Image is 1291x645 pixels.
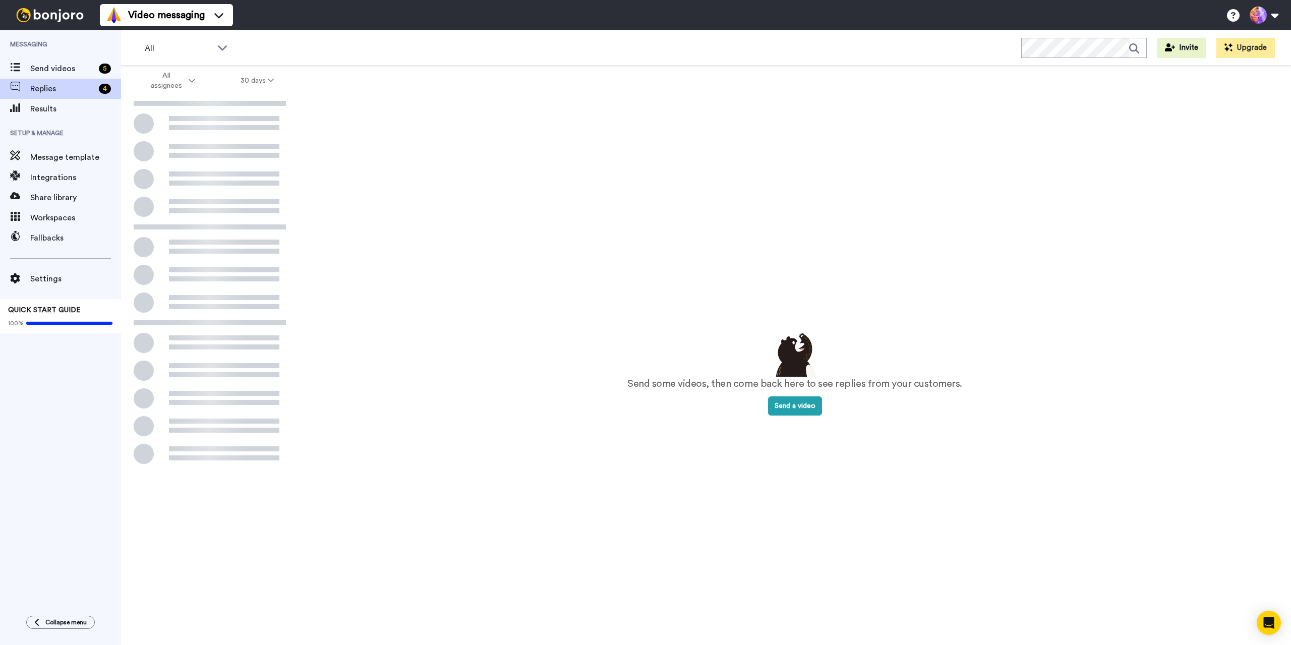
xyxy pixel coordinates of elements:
img: vm-color.svg [106,7,122,23]
div: 5 [99,64,111,74]
button: All assignees [123,67,218,95]
button: Send a video [768,396,822,416]
span: Video messaging [128,8,205,22]
span: All [145,42,212,54]
div: 4 [99,84,111,94]
img: results-emptystates.png [770,330,820,377]
button: Invite [1157,38,1206,58]
div: Open Intercom Messenger [1257,611,1281,635]
span: Send videos [30,63,95,75]
button: Collapse menu [26,616,95,629]
span: Collapse menu [45,618,87,626]
button: Upgrade [1216,38,1275,58]
span: Fallbacks [30,232,121,244]
span: Settings [30,273,121,285]
span: Replies [30,83,95,95]
img: bj-logo-header-white.svg [12,8,88,22]
p: Send some videos, then come back here to see replies from your customers. [627,377,962,391]
span: Workspaces [30,212,121,224]
span: Share library [30,192,121,204]
span: All assignees [146,71,187,91]
span: Message template [30,151,121,163]
span: Results [30,103,121,115]
a: Send a video [768,402,822,409]
span: Integrations [30,171,121,184]
span: QUICK START GUIDE [8,307,81,314]
span: 100% [8,319,24,327]
button: 30 days [218,72,297,90]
